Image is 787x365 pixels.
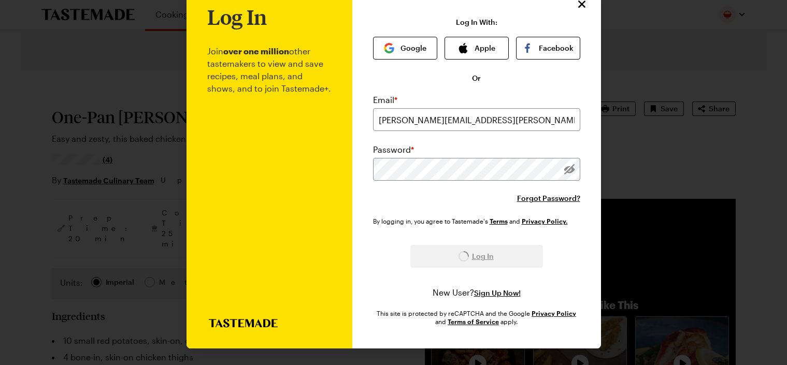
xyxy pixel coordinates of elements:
span: Or [472,73,481,83]
label: Password [373,143,414,156]
div: This site is protected by reCAPTCHA and the Google and apply. [373,309,580,326]
button: Forgot Password? [517,193,580,203]
p: Log In With: [456,18,497,26]
div: By logging in, you agree to Tastemade's and [373,216,572,226]
a: Google Privacy Policy [532,309,576,317]
p: Join other tastemakers to view and save recipes, meal plans, and shows, and to join Tastemade+. [207,28,332,319]
span: New User? [433,287,474,297]
b: over one million [223,46,289,56]
label: Email [373,94,397,106]
a: Tastemade Terms of Service [490,216,508,225]
button: Sign Up Now! [474,288,521,298]
a: Tastemade Privacy Policy [522,216,568,225]
h1: Log In [207,6,267,28]
a: Google Terms of Service [448,317,499,326]
button: Google [373,37,437,60]
button: Facebook [516,37,580,60]
button: Apple [445,37,509,60]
